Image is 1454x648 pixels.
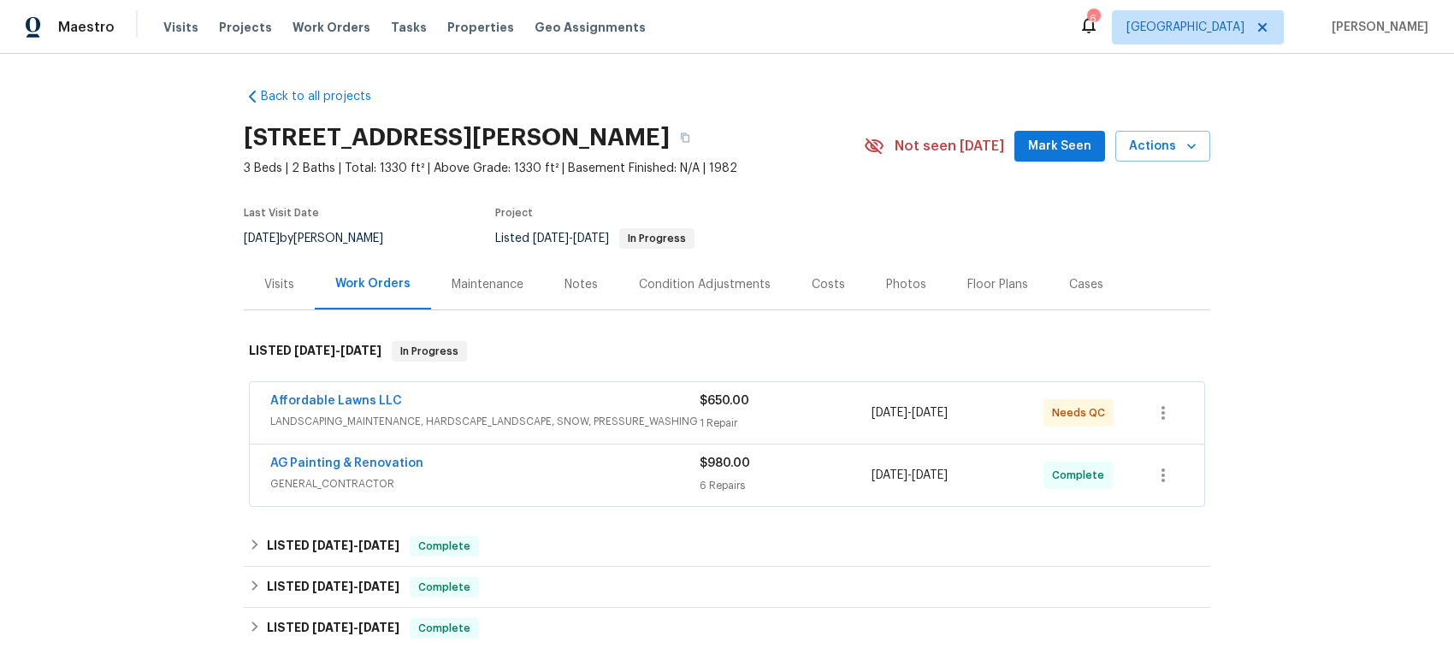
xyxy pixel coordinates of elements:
[1052,404,1112,421] span: Needs QC
[535,19,646,36] span: Geo Assignments
[1069,276,1103,293] div: Cases
[411,620,477,637] span: Complete
[564,276,598,293] div: Notes
[872,469,907,481] span: [DATE]
[452,276,523,293] div: Maintenance
[340,345,381,356] span: [DATE]
[1087,10,1099,27] div: 6
[639,276,771,293] div: Condition Adjustments
[264,276,294,293] div: Visits
[294,345,335,356] span: [DATE]
[358,580,399,592] span: [DATE]
[1052,467,1111,484] span: Complete
[244,567,1210,608] div: LISTED [DATE]-[DATE]Complete
[249,341,381,362] h6: LISTED
[393,343,465,360] span: In Progress
[244,208,319,218] span: Last Visit Date
[573,233,609,244] span: [DATE]
[391,21,427,33] span: Tasks
[967,276,1028,293] div: Floor Plans
[270,475,700,492] span: GENERAL_CONTRACTOR
[1129,136,1197,157] span: Actions
[872,467,948,484] span: -
[270,457,423,469] a: AG Painting & Renovation
[1028,136,1091,157] span: Mark Seen
[312,539,353,551] span: [DATE]
[495,233,694,244] span: Listed
[700,457,750,469] span: $980.00
[358,539,399,551] span: [DATE]
[358,621,399,633] span: [DATE]
[1014,131,1105,162] button: Mark Seen
[1126,19,1244,36] span: [GEOGRAPHIC_DATA]
[1115,131,1210,162] button: Actions
[293,19,370,36] span: Work Orders
[533,233,609,244] span: -
[1325,19,1428,36] span: [PERSON_NAME]
[244,228,404,249] div: by [PERSON_NAME]
[312,539,399,551] span: -
[244,526,1210,567] div: LISTED [DATE]-[DATE]Complete
[244,129,670,146] h2: [STREET_ADDRESS][PERSON_NAME]
[912,469,948,481] span: [DATE]
[700,415,872,432] div: 1 Repair
[411,579,477,596] span: Complete
[219,19,272,36] span: Projects
[267,536,399,557] h6: LISTED
[244,160,864,177] span: 3 Beds | 2 Baths | Total: 1330 ft² | Above Grade: 1330 ft² | Basement Finished: N/A | 1982
[58,19,115,36] span: Maestro
[533,233,569,244] span: [DATE]
[447,19,514,36] span: Properties
[244,233,280,244] span: [DATE]
[163,19,198,36] span: Visits
[621,233,693,244] span: In Progress
[270,413,700,430] span: LANDSCAPING_MAINTENANCE, HARDSCAPE_LANDSCAPE, SNOW, PRESSURE_WASHING
[700,395,749,407] span: $650.00
[872,404,948,421] span: -
[312,580,353,592] span: [DATE]
[312,621,353,633] span: [DATE]
[312,580,399,592] span: -
[895,138,1004,155] span: Not seen [DATE]
[411,538,477,555] span: Complete
[700,477,872,494] div: 6 Repairs
[670,122,700,153] button: Copy Address
[244,324,1210,379] div: LISTED [DATE]-[DATE]In Progress
[267,577,399,598] h6: LISTED
[886,276,926,293] div: Photos
[872,407,907,419] span: [DATE]
[812,276,845,293] div: Costs
[244,88,408,105] a: Back to all projects
[294,345,381,356] span: -
[312,621,399,633] span: -
[495,208,533,218] span: Project
[270,395,402,407] a: Affordable Lawns LLC
[267,618,399,639] h6: LISTED
[912,407,948,419] span: [DATE]
[335,275,411,292] div: Work Orders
